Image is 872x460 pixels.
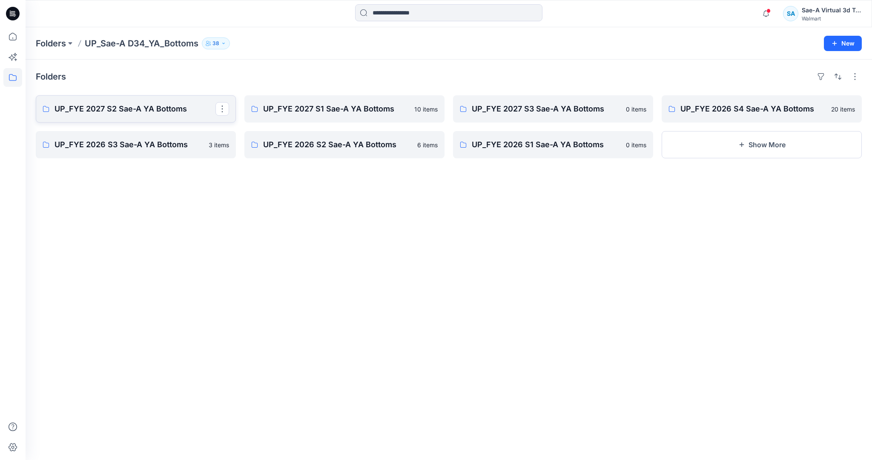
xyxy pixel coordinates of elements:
p: UP_FYE 2027 S3 Sae-A YA Bottoms [472,103,621,115]
p: 20 items [831,105,855,114]
p: UP_FYE 2026 S3 Sae-A YA Bottoms [54,139,204,151]
p: 0 items [626,105,646,114]
p: UP_FYE 2026 S4 Sae-A YA Bottoms [680,103,826,115]
p: UP_Sae-A D34_YA_Bottoms [85,37,198,49]
button: New [824,36,862,51]
p: UP_FYE 2027 S1 Sae-A YA Bottoms [263,103,409,115]
a: UP_FYE 2026 S3 Sae-A YA Bottoms3 items [36,131,236,158]
a: Folders [36,37,66,49]
p: 38 [212,39,219,48]
button: 38 [202,37,230,49]
p: 0 items [626,140,646,149]
a: UP_FYE 2026 S1 Sae-A YA Bottoms0 items [453,131,653,158]
p: UP_FYE 2026 S2 Sae-A YA Bottoms [263,139,412,151]
div: SA [783,6,798,21]
button: Show More [662,131,862,158]
a: UP_FYE 2027 S1 Sae-A YA Bottoms10 items [244,95,445,123]
div: Walmart [802,15,861,22]
a: UP_FYE 2027 S3 Sae-A YA Bottoms0 items [453,95,653,123]
div: Sae-A Virtual 3d Team [802,5,861,15]
p: 6 items [417,140,438,149]
a: UP_FYE 2026 S4 Sae-A YA Bottoms20 items [662,95,862,123]
a: UP_FYE 2026 S2 Sae-A YA Bottoms6 items [244,131,445,158]
p: UP_FYE 2026 S1 Sae-A YA Bottoms [472,139,621,151]
p: 10 items [414,105,438,114]
p: UP_FYE 2027 S2 Sae-A YA Bottoms [54,103,215,115]
a: UP_FYE 2027 S2 Sae-A YA Bottoms [36,95,236,123]
p: 3 items [209,140,229,149]
h4: Folders [36,71,66,82]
